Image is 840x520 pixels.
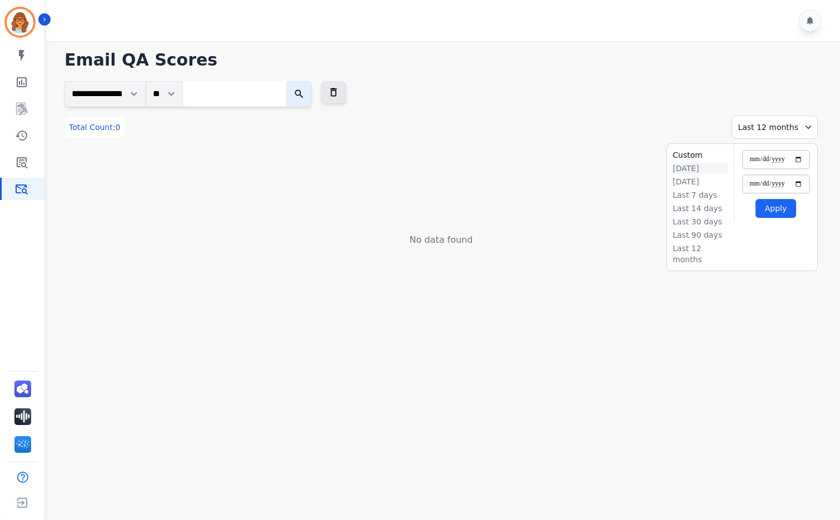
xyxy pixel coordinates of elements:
[673,189,728,201] li: Last 7 days
[673,229,728,241] li: Last 90 days
[673,203,728,214] li: Last 14 days
[673,243,728,265] li: Last 12 months
[7,9,33,36] img: Bordered avatar
[64,233,818,247] div: No data found
[64,50,818,70] h1: Email QA Scores
[732,116,818,139] div: Last 12 months
[64,117,125,137] div: Total Count:
[115,123,120,132] span: 0
[755,199,796,218] button: Apply
[673,149,728,161] li: Custom
[673,176,728,187] li: [DATE]
[673,216,728,227] li: Last 30 days
[673,163,728,174] li: [DATE]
